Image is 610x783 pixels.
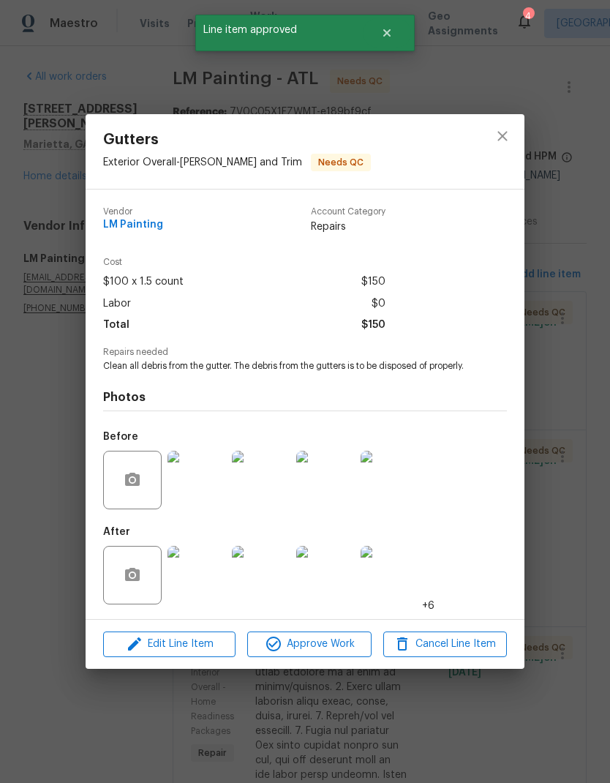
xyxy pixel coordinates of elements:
h5: Before [103,432,138,442]
span: Line item approved [195,15,363,45]
h5: After [103,527,130,537]
span: Exterior Overall - [PERSON_NAME] and Trim [103,157,302,168]
button: Edit Line Item [103,632,236,657]
span: Vendor [103,207,163,217]
span: Edit Line Item [108,635,231,653]
h4: Photos [103,390,507,405]
span: Clean all debris from the gutter. The debris from the gutters is to be disposed of properly. [103,360,467,372]
span: $150 [361,271,385,293]
span: +6 [422,599,434,613]
span: LM Painting [103,220,163,231]
span: Gutters [103,132,371,148]
button: close [485,119,520,154]
div: 4 [523,9,533,23]
span: Cancel Line Item [388,635,502,653]
span: Needs QC [312,155,369,170]
span: Repairs [311,220,385,234]
span: $0 [372,293,385,315]
span: Labor [103,293,131,315]
span: Approve Work [252,635,366,653]
span: Repairs needed [103,348,507,357]
button: Cancel Line Item [383,632,507,657]
span: $150 [361,315,385,336]
button: Close [363,18,411,48]
button: Approve Work [247,632,371,657]
span: Total [103,315,129,336]
span: $100 x 1.5 count [103,271,184,293]
span: Cost [103,258,385,267]
span: Account Category [311,207,385,217]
